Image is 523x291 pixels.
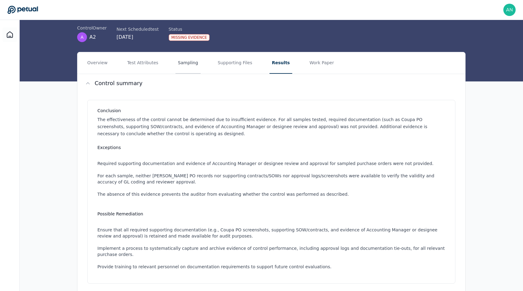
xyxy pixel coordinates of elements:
img: andrew+doordash@petual.ai [503,4,516,16]
button: Control summary [77,74,465,92]
div: Missing Evidence [169,34,210,41]
button: Results [269,52,292,74]
h3: Exceptions [97,144,448,151]
a: Dashboard [2,27,17,42]
h3: Conclusion [97,108,448,114]
li: The absence of this evidence prevents the auditor from evaluating whether the control was perform... [97,191,448,197]
button: Overview [85,52,110,74]
h2: Control summary [95,79,143,88]
span: A2 [89,33,96,41]
li: For each sample, neither [PERSON_NAME] PO records nor supporting contracts/SOWs nor approval logs... [97,173,448,185]
div: control Owner [77,25,107,31]
li: Ensure that all required supporting documentation (e.g., Coupa PO screenshots, supporting SOW/con... [97,227,448,239]
nav: Tabs [77,52,465,74]
div: [DATE] [116,33,159,41]
li: Required supporting documentation and evidence of Accounting Manager or designee review and appro... [97,160,448,167]
button: Sampling [175,52,201,74]
li: Implement a process to systematically capture and archive evidence of control performance, includ... [97,245,448,258]
h3: Possible Remediation [97,211,448,217]
span: A [81,34,84,40]
div: Status [169,26,210,32]
div: Next Scheduled test [116,26,159,32]
li: Provide training to relevant personnel on documentation requirements to support future control ev... [97,264,448,270]
a: Go to Dashboard [7,6,38,14]
p: The effectiveness of the control cannot be determined due to insufficient evidence. For all sampl... [97,116,448,137]
button: Supporting Files [215,52,255,74]
button: Work Paper [307,52,336,74]
button: Test Attributes [125,52,161,74]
